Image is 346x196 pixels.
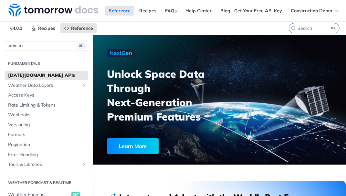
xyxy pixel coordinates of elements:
[8,112,87,118] span: Webhooks
[38,25,55,31] span: Recipes
[8,152,87,158] span: Error Handling
[8,72,87,79] span: [DATE][DOMAIN_NAME] APIs
[107,67,226,124] h3: Unlock Space Data Through Next-Generation Premium Features
[8,4,98,17] img: Tomorrow.io Weather API Docs
[5,150,88,160] a: Error Handling
[5,120,88,130] a: Versioning
[5,160,88,169] a: Tools & LibrariesShow subpages for Tools & Libraries
[5,41,88,51] button: JUMP TO⌘/
[6,23,26,33] span: v4.0.1
[5,180,88,186] h2: Weather Forecast & realtime
[8,122,87,128] span: Versioning
[8,132,87,138] span: Formats
[60,23,97,33] a: Reference
[107,49,135,57] img: NextGen
[105,6,134,16] a: Reference
[231,6,286,16] a: Get Your Free API Key
[71,25,93,31] span: Reference
[291,26,296,31] svg: Search
[330,25,338,31] kbd: ⌘K
[5,71,88,80] a: [DATE][DOMAIN_NAME] APIs
[5,130,88,140] a: Formats
[5,100,88,110] a: Rate Limiting & Tokens
[5,110,88,120] a: Webhooks
[8,92,87,98] span: Access Keys
[5,140,88,150] a: Pagination
[8,102,87,109] span: Rate Limiting & Tokens
[291,8,332,14] span: Construction Demo
[78,43,85,49] span: ⌘/
[81,162,87,167] button: Show subpages for Tools & Libraries
[136,6,160,16] a: Recipes
[8,161,80,168] span: Tools & Libraries
[5,90,88,100] a: Access Keys
[162,6,180,16] a: FAQs
[5,61,88,66] h2: Fundamentals
[287,6,343,16] button: Construction Demo
[27,23,59,33] a: Recipes
[107,138,159,154] div: Learn More
[182,6,215,16] a: Help Center
[107,138,203,154] a: Learn More
[8,142,87,148] span: Pagination
[8,82,80,89] span: Weather Data Layers
[5,81,88,90] a: Weather Data LayersShow subpages for Weather Data Layers
[81,83,87,88] button: Show subpages for Weather Data Layers
[217,6,234,16] a: Blog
